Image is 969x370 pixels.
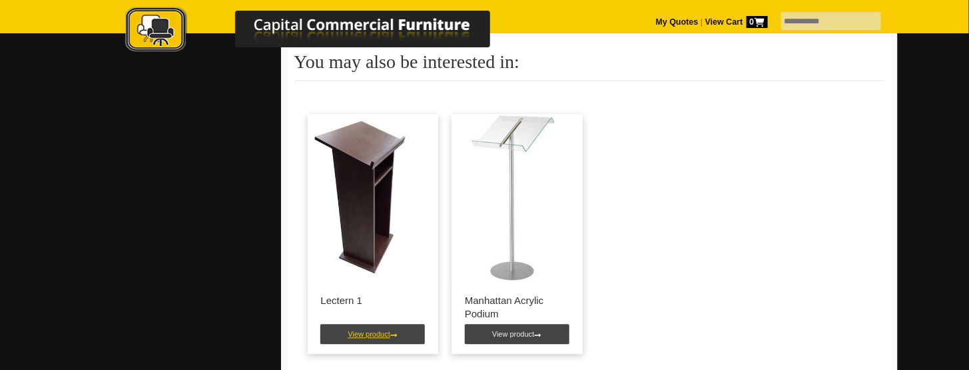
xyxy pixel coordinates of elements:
img: Manhattan Acrylic Podium [452,115,581,281]
a: Capital Commercial Furniture Logo [89,7,555,59]
p: Manhattan Acrylic Podium [465,295,569,321]
img: Lectern 1 [308,115,416,281]
a: My Quotes [656,17,699,27]
span: 0 [747,16,768,28]
strong: View Cart [705,17,768,27]
h2: You may also be interested in: [294,53,884,81]
a: View product [465,325,569,345]
a: View Cart0 [703,17,767,27]
a: View product [320,325,425,345]
p: Lectern 1 [321,295,426,308]
img: Capital Commercial Furniture Logo [89,7,555,55]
